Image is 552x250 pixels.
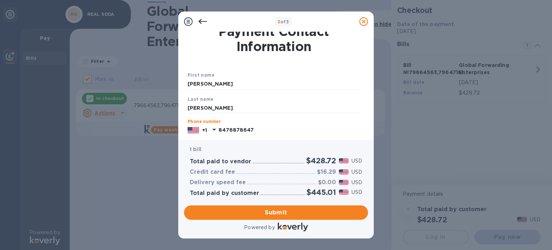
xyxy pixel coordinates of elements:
p: Powered by [244,224,275,231]
p: USD [351,188,362,196]
input: Enter your phone number [218,125,360,136]
p: USD [351,179,362,186]
p: +1 [202,127,207,134]
img: US [188,126,199,134]
b: Last name [188,96,214,102]
img: USD [339,180,349,185]
h3: Delivery speed fee [190,179,246,186]
b: First name [188,72,215,78]
button: Submit [184,205,368,220]
img: USD [339,169,349,174]
h1: Payment Contact Information [188,24,360,54]
h3: $0.00 [318,179,336,186]
input: Enter your first name [188,79,360,90]
span: Submit [190,208,362,217]
img: USD [339,158,349,163]
h3: Total paid to vendor [190,158,251,165]
h2: $445.01 [307,188,336,197]
p: USD [351,168,362,176]
h3: Total paid by customer [190,190,259,197]
b: of 3 [277,19,289,24]
img: USD [339,190,349,195]
span: 3 [277,19,280,24]
input: Enter your last name [188,103,360,113]
label: Phone number [188,120,221,124]
p: USD [351,157,362,165]
h3: Credit card fee [190,169,235,176]
b: 1 bill [190,146,201,152]
img: Logo [278,223,308,231]
h3: $16.29 [317,169,336,176]
h2: $428.72 [306,156,336,165]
